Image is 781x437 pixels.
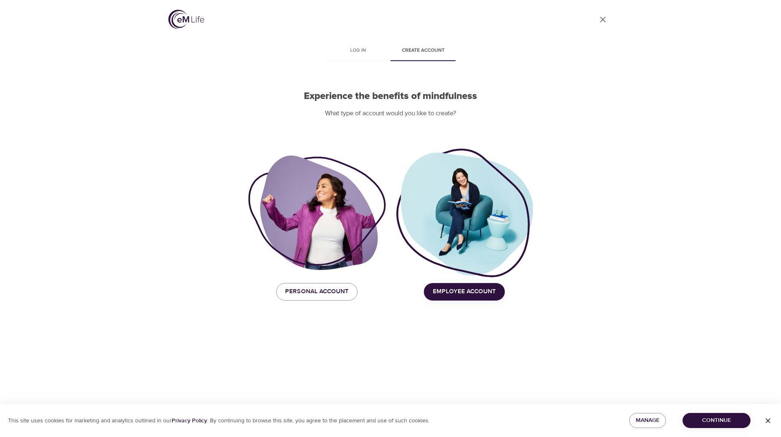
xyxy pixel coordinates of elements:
span: Log in [330,46,386,55]
img: logo [168,10,204,29]
a: Privacy Policy [172,417,207,424]
span: Create account [395,46,451,55]
button: Continue [683,413,750,428]
button: Employee Account [424,283,505,300]
h2: Experience the benefits of mindfulness [248,90,533,102]
span: Continue [689,415,744,426]
span: Manage [636,415,659,426]
button: Manage [629,413,666,428]
p: What type of account would you like to create? [248,109,533,118]
a: close [593,10,613,29]
span: Personal Account [285,286,349,297]
span: Employee Account [433,286,496,297]
button: Personal Account [276,283,358,300]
